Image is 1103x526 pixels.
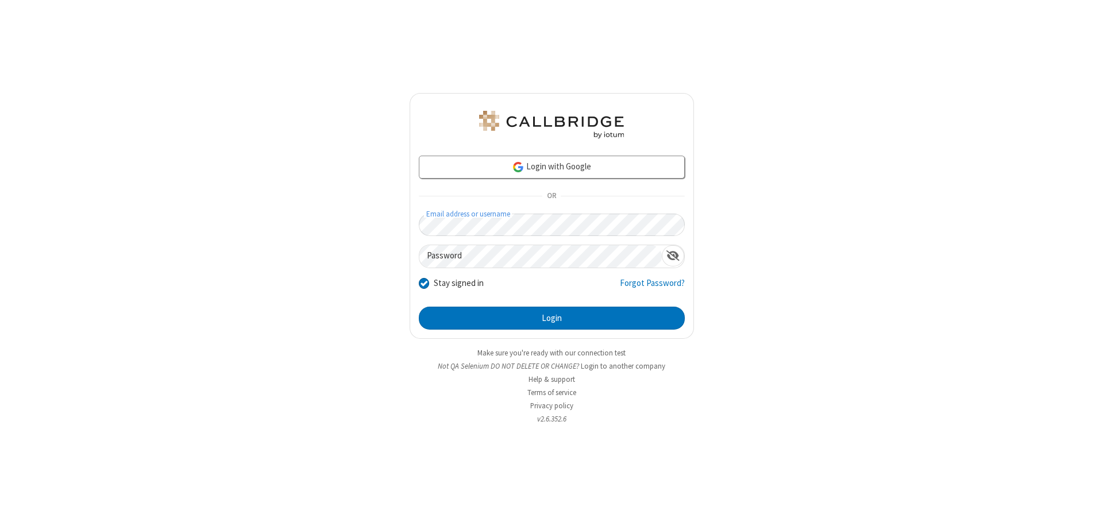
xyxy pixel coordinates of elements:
button: Login to another company [581,361,665,372]
label: Stay signed in [434,277,484,290]
a: Privacy policy [530,401,573,411]
li: v2.6.352.6 [410,413,694,424]
input: Email address or username [419,214,685,236]
img: google-icon.png [512,161,524,173]
a: Help & support [529,374,575,384]
img: QA Selenium DO NOT DELETE OR CHANGE [477,111,626,138]
li: Not QA Selenium DO NOT DELETE OR CHANGE? [410,361,694,372]
span: OR [542,188,561,204]
a: Forgot Password? [620,277,685,299]
a: Login with Google [419,156,685,179]
a: Make sure you're ready with our connection test [477,348,626,358]
input: Password [419,245,662,268]
a: Terms of service [527,388,576,397]
button: Login [419,307,685,330]
div: Show password [662,245,684,266]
